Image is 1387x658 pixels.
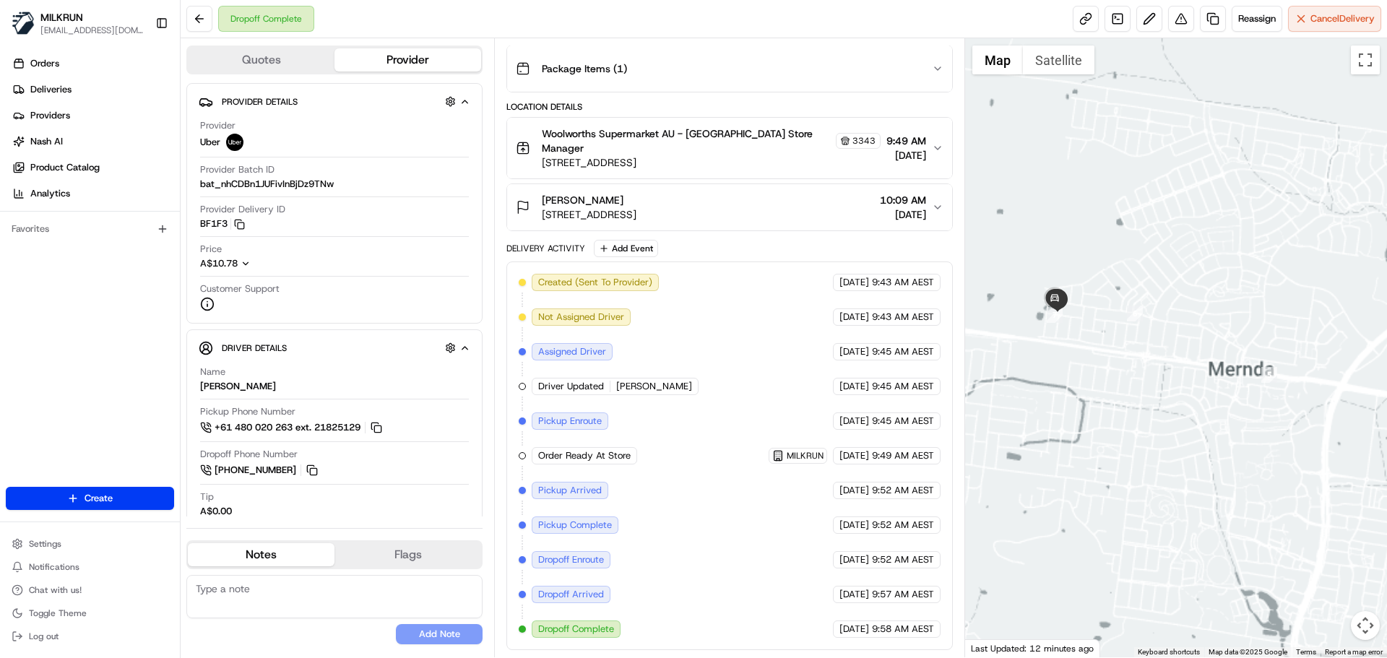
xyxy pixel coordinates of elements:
span: Map data ©2025 Google [1209,648,1287,656]
span: Reassign [1238,12,1276,25]
span: Notifications [29,561,79,573]
span: [DATE] [839,276,869,289]
a: Nash AI [6,130,180,153]
button: BF1F3 [200,217,245,230]
div: [PERSON_NAME] [200,380,276,393]
span: Provider Batch ID [200,163,275,176]
button: Log out [6,626,174,646]
span: A$10.78 [200,257,238,269]
img: Google [969,638,1016,657]
span: 9:49 AM AEST [872,449,934,462]
span: Price [200,243,222,256]
span: Tip [200,490,214,503]
span: Analytics [30,187,70,200]
button: [EMAIL_ADDRESS][DOMAIN_NAME] [40,25,144,36]
a: Deliveries [6,78,180,101]
button: MILKRUN [40,10,83,25]
button: Notes [188,543,334,566]
span: Pickup Enroute [538,415,602,428]
span: Not Assigned Driver [538,311,624,324]
span: [PERSON_NAME] [542,193,623,207]
span: [DATE] [839,415,869,428]
button: Provider Details [199,90,470,113]
button: Quotes [188,48,334,72]
button: MILKRUNMILKRUN[EMAIL_ADDRESS][DOMAIN_NAME] [6,6,150,40]
button: Toggle fullscreen view [1351,46,1380,74]
span: [DATE] [839,588,869,601]
div: Delivery Activity [506,243,585,254]
button: Map camera controls [1351,611,1380,640]
button: Keyboard shortcuts [1138,647,1200,657]
span: Driver Details [222,342,287,354]
a: Analytics [6,182,180,205]
span: Name [200,365,225,378]
span: Driver Updated [538,380,604,393]
button: Toggle Theme [6,603,174,623]
button: A$10.78 [200,257,327,270]
span: Dropoff Phone Number [200,448,298,461]
span: 3343 [852,135,876,147]
span: [DATE] [886,148,926,163]
span: MILKRUN [787,450,824,462]
img: MILKRUN [12,12,35,35]
span: 9:52 AM AEST [872,519,934,532]
span: Dropoff Enroute [538,553,604,566]
span: bat_nhCDBn1JUFivInBjDz9TNw [200,178,334,191]
span: 9:49 AM [886,134,926,148]
button: Woolworths Supermarket AU - [GEOGRAPHIC_DATA] Store Manager3343[STREET_ADDRESS]9:49 AM[DATE] [507,118,951,178]
span: 9:43 AM AEST [872,276,934,289]
button: Reassign [1232,6,1282,32]
span: 9:45 AM AEST [872,380,934,393]
span: [DATE] [839,380,869,393]
span: [PERSON_NAME] [616,380,692,393]
a: Product Catalog [6,156,180,179]
span: Uber [200,136,220,149]
a: Orders [6,52,180,75]
button: [PHONE_NUMBER] [200,462,320,478]
span: Log out [29,631,59,642]
img: uber-new-logo.jpeg [226,134,243,151]
span: Provider Details [222,96,298,108]
span: Provider Delivery ID [200,203,285,216]
span: Pickup Arrived [538,484,602,497]
div: 5 [1261,367,1277,383]
span: [DATE] [839,449,869,462]
span: Assigned Driver [538,345,606,358]
span: Package Items ( 1 ) [542,61,627,76]
span: Created (Sent To Provider) [538,276,652,289]
a: Open this area in Google Maps (opens a new window) [969,638,1016,657]
span: Woolworths Supermarket AU - [GEOGRAPHIC_DATA] Store Manager [542,126,832,155]
span: 9:45 AM AEST [872,415,934,428]
span: [DATE] [839,519,869,532]
span: 9:57 AM AEST [872,588,934,601]
button: Flags [334,543,481,566]
span: Order Ready At Store [538,449,631,462]
span: Deliveries [30,83,72,96]
span: Product Catalog [30,161,100,174]
span: Settings [29,538,61,550]
button: CancelDelivery [1288,6,1381,32]
span: [PHONE_NUMBER] [215,464,296,477]
span: Providers [30,109,70,122]
button: Notifications [6,557,174,577]
button: Provider [334,48,481,72]
span: Dropoff Complete [538,623,614,636]
div: Favorites [6,217,174,241]
button: Package Items (1) [507,46,951,92]
span: Cancel Delivery [1310,12,1375,25]
button: [PERSON_NAME][STREET_ADDRESS]10:09 AM[DATE] [507,184,951,230]
span: Customer Support [200,282,280,295]
span: [STREET_ADDRESS] [542,155,880,170]
div: Location Details [506,101,952,113]
div: Last Updated: 12 minutes ago [965,639,1100,657]
span: Pickup Phone Number [200,405,295,418]
span: 9:45 AM AEST [872,345,934,358]
button: Add Event [594,240,658,257]
span: Pickup Complete [538,519,612,532]
div: 7 [1047,307,1063,323]
button: Chat with us! [6,580,174,600]
span: Dropoff Arrived [538,588,604,601]
div: 6 [1127,306,1143,321]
